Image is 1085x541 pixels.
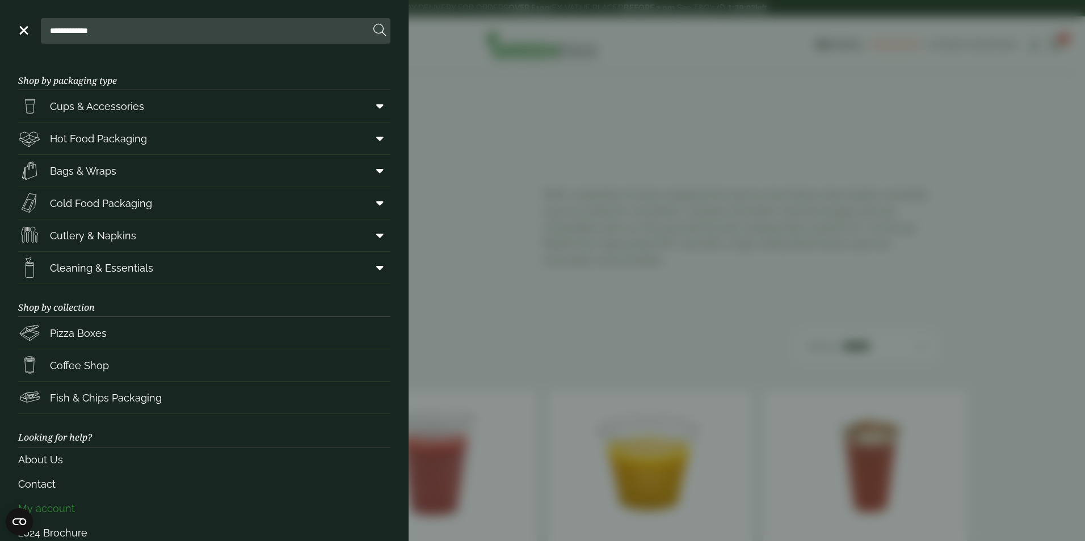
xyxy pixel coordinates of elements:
span: Cups & Accessories [50,99,144,114]
a: Pizza Boxes [18,317,390,349]
img: Sandwich_box.svg [18,192,41,214]
span: Pizza Boxes [50,326,107,341]
h3: Shop by packaging type [18,57,390,90]
a: My account [18,496,390,521]
span: Cutlery & Napkins [50,228,136,243]
a: Fish & Chips Packaging [18,382,390,413]
a: Contact [18,472,390,496]
a: Cleaning & Essentials [18,252,390,284]
a: About Us [18,447,390,472]
span: Bags & Wraps [50,163,116,179]
img: open-wipe.svg [18,256,41,279]
span: Hot Food Packaging [50,131,147,146]
span: Cold Food Packaging [50,196,152,211]
a: Cutlery & Napkins [18,219,390,251]
a: Bags & Wraps [18,155,390,187]
span: Cleaning & Essentials [50,260,153,276]
h3: Shop by collection [18,284,390,317]
a: Cups & Accessories [18,90,390,122]
img: Paper_carriers.svg [18,159,41,182]
h3: Looking for help? [18,414,390,447]
img: Pizza_boxes.svg [18,322,41,344]
a: Coffee Shop [18,349,390,381]
button: Open CMP widget [6,508,33,535]
a: Hot Food Packaging [18,122,390,154]
a: Cold Food Packaging [18,187,390,219]
img: FishNchip_box.svg [18,386,41,409]
img: HotDrink_paperCup.svg [18,354,41,377]
span: Coffee Shop [50,358,109,373]
img: PintNhalf_cup.svg [18,95,41,117]
img: Deli_box.svg [18,127,41,150]
span: Fish & Chips Packaging [50,390,162,405]
img: Cutlery.svg [18,224,41,247]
